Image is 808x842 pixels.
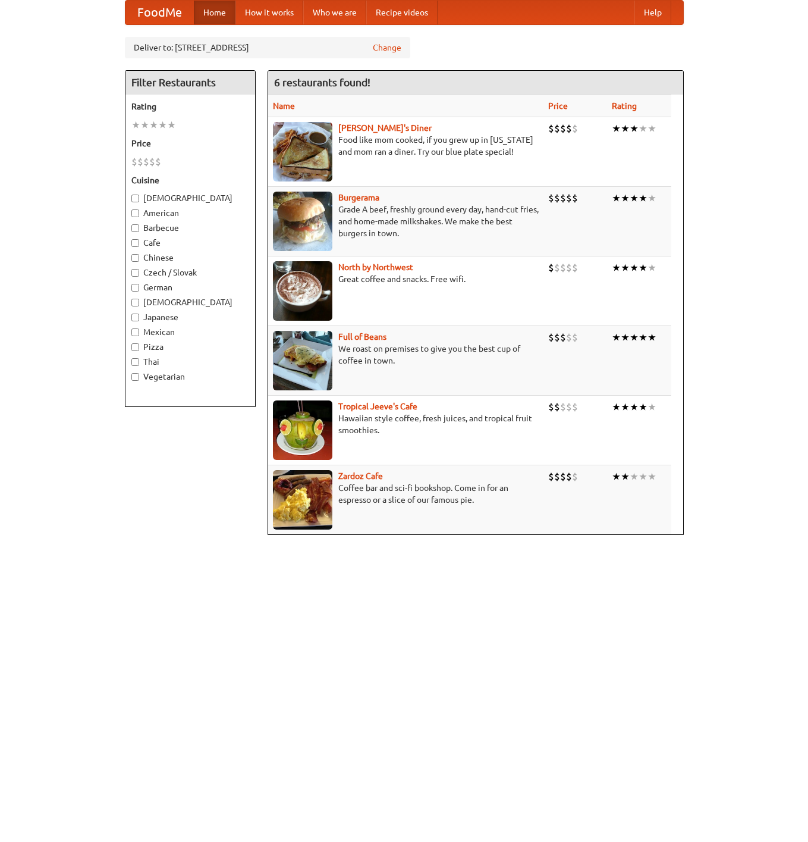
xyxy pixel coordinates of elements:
[125,37,410,58] div: Deliver to: [STREET_ADDRESS]
[647,400,656,414] li: ★
[131,222,249,234] label: Barbecue
[131,371,249,383] label: Vegetarian
[566,331,572,344] li: $
[131,118,140,132] li: ★
[560,331,566,344] li: $
[630,470,639,483] li: ★
[131,155,137,168] li: $
[131,192,249,204] label: [DEMOGRAPHIC_DATA]
[548,470,554,483] li: $
[548,261,554,274] li: $
[131,328,139,336] input: Mexican
[554,261,560,274] li: $
[639,470,647,483] li: ★
[572,192,578,205] li: $
[131,269,139,277] input: Czech / Slovak
[612,261,621,274] li: ★
[560,261,566,274] li: $
[131,343,139,351] input: Pizza
[621,400,630,414] li: ★
[149,155,155,168] li: $
[366,1,438,24] a: Recipe videos
[621,261,630,274] li: ★
[167,118,176,132] li: ★
[612,400,621,414] li: ★
[131,358,139,366] input: Thai
[338,402,417,411] b: Tropical Jeeve's Cafe
[158,118,167,132] li: ★
[560,122,566,135] li: $
[572,470,578,483] li: $
[554,192,560,205] li: $
[235,1,303,24] a: How it works
[338,262,413,272] a: North by Northwest
[273,134,539,158] p: Food like mom cooked, if you grew up in [US_STATE] and mom ran a diner. Try our blue plate special!
[639,261,647,274] li: ★
[630,122,639,135] li: ★
[338,123,432,133] a: [PERSON_NAME]'s Diner
[273,482,539,506] p: Coffee bar and sci-fi bookshop. Come in for an espresso or a slice of our famous pie.
[560,400,566,414] li: $
[647,261,656,274] li: ★
[560,470,566,483] li: $
[131,252,249,264] label: Chinese
[612,331,621,344] li: ★
[273,412,539,436] p: Hawaiian style coffee, fresh juices, and tropical fruit smoothies.
[131,207,249,219] label: American
[131,137,249,149] h5: Price
[125,1,194,24] a: FoodMe
[639,400,647,414] li: ★
[639,331,647,344] li: ★
[274,77,370,88] ng-pluralize: 6 restaurants found!
[554,470,560,483] li: $
[572,261,578,274] li: $
[634,1,671,24] a: Help
[131,239,139,247] input: Cafe
[612,470,621,483] li: ★
[548,331,554,344] li: $
[647,122,656,135] li: ★
[647,331,656,344] li: ★
[125,71,255,95] h4: Filter Restaurants
[338,193,379,202] a: Burgerama
[554,400,560,414] li: $
[621,331,630,344] li: ★
[273,204,539,239] p: Grade A beef, freshly ground every day, hand-cut fries, and home-made milkshakes. We make the bes...
[647,192,656,205] li: ★
[194,1,235,24] a: Home
[131,281,249,293] label: German
[131,314,139,321] input: Japanese
[273,192,332,251] img: burgerama.jpg
[143,155,149,168] li: $
[548,101,568,111] a: Price
[612,192,621,205] li: ★
[566,261,572,274] li: $
[131,237,249,249] label: Cafe
[639,192,647,205] li: ★
[131,101,249,112] h5: Rating
[131,356,249,368] label: Thai
[273,261,332,321] img: north.jpg
[554,331,560,344] li: $
[566,470,572,483] li: $
[273,400,332,460] img: jeeves.jpg
[155,155,161,168] li: $
[137,155,143,168] li: $
[131,311,249,323] label: Japanese
[149,118,158,132] li: ★
[621,192,630,205] li: ★
[131,341,249,353] label: Pizza
[566,192,572,205] li: $
[560,192,566,205] li: $
[338,471,383,481] a: Zardoz Cafe
[131,326,249,338] label: Mexican
[572,331,578,344] li: $
[639,122,647,135] li: ★
[273,273,539,285] p: Great coffee and snacks. Free wifi.
[273,101,295,111] a: Name
[273,470,332,530] img: zardoz.jpg
[131,296,249,308] label: [DEMOGRAPHIC_DATA]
